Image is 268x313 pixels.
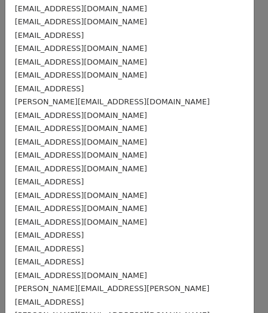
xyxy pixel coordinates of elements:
[15,44,147,53] small: [EMAIL_ADDRESS][DOMAIN_NAME]
[15,244,84,253] small: [EMAIL_ADDRESS]
[15,97,210,106] small: [PERSON_NAME][EMAIL_ADDRESS][DOMAIN_NAME]
[15,257,84,266] small: [EMAIL_ADDRESS]
[15,17,147,26] small: [EMAIL_ADDRESS][DOMAIN_NAME]
[15,124,147,133] small: [EMAIL_ADDRESS][DOMAIN_NAME]
[15,84,84,93] small: [EMAIL_ADDRESS]
[15,284,209,293] small: [PERSON_NAME][EMAIL_ADDRESS][PERSON_NAME]
[15,218,147,226] small: [EMAIL_ADDRESS][DOMAIN_NAME]
[209,256,268,313] iframe: Chat Widget
[15,138,147,146] small: [EMAIL_ADDRESS][DOMAIN_NAME]
[209,256,268,313] div: Widget de chat
[15,204,147,213] small: [EMAIL_ADDRESS][DOMAIN_NAME]
[15,191,147,200] small: [EMAIL_ADDRESS][DOMAIN_NAME]
[15,271,147,280] small: [EMAIL_ADDRESS][DOMAIN_NAME]
[15,298,84,306] small: [EMAIL_ADDRESS]
[15,164,147,173] small: [EMAIL_ADDRESS][DOMAIN_NAME]
[15,231,84,239] small: [EMAIL_ADDRESS]
[15,4,147,13] small: [EMAIL_ADDRESS][DOMAIN_NAME]
[15,111,147,120] small: [EMAIL_ADDRESS][DOMAIN_NAME]
[15,58,147,66] small: [EMAIL_ADDRESS][DOMAIN_NAME]
[15,31,84,40] small: [EMAIL_ADDRESS]
[15,177,84,186] small: [EMAIL_ADDRESS]
[15,151,147,159] small: [EMAIL_ADDRESS][DOMAIN_NAME]
[15,71,147,79] small: [EMAIL_ADDRESS][DOMAIN_NAME]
